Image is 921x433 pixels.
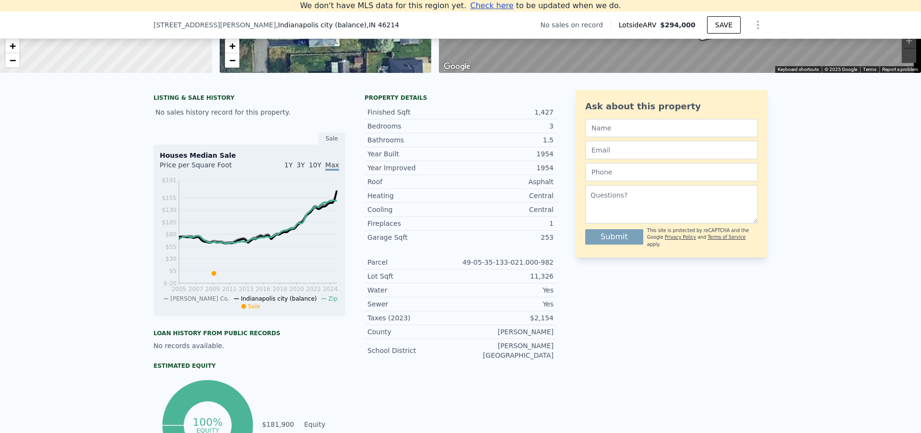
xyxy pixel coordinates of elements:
div: Year Built [367,149,460,159]
div: Sewer [367,299,460,309]
div: 1,427 [460,107,554,117]
tspan: $80 [165,231,177,238]
div: 1954 [460,163,554,173]
div: [PERSON_NAME] [460,327,554,337]
span: 1Y [284,161,293,169]
span: − [10,54,16,66]
tspan: 2009 [205,286,220,293]
span: , Indianapolis city (balance) [276,20,399,30]
span: Sale [248,303,260,310]
span: Lotside ARV [619,20,660,30]
div: 49-05-35-133-021.000-982 [460,257,554,267]
div: Sale [319,132,345,145]
tspan: 2024 [323,286,338,293]
div: Loan history from public records [153,329,345,337]
span: Max [325,161,339,171]
input: Email [585,141,758,159]
input: Phone [585,163,758,181]
span: [STREET_ADDRESS][PERSON_NAME] [153,20,276,30]
div: County [367,327,460,337]
div: Garage Sqft [367,233,460,242]
tspan: $191 [162,177,177,184]
div: 253 [460,233,554,242]
div: 1 [460,219,554,228]
tspan: 2007 [189,286,203,293]
span: , IN 46214 [366,21,399,29]
button: Show Options [748,15,767,35]
tspan: $-20 [164,280,177,287]
div: 1.5 [460,135,554,145]
div: Cooling [367,205,460,214]
tspan: 100% [192,416,223,428]
span: Zip [328,295,337,302]
div: Parcel [367,257,460,267]
tspan: 2020 [289,286,304,293]
a: Report a problem [882,67,918,72]
a: Zoom in [5,39,20,53]
div: Yes [460,299,554,309]
div: Year Improved [367,163,460,173]
span: + [10,40,16,52]
div: Fireplaces [367,219,460,228]
tspan: $30 [165,256,177,262]
div: No sales on record [541,20,611,30]
span: Check here [470,1,513,10]
div: [PERSON_NAME][GEOGRAPHIC_DATA] [460,341,554,360]
tspan: $130 [162,207,177,213]
div: Estimated Equity [153,362,345,370]
img: Google [441,60,473,73]
div: LISTING & SALE HISTORY [153,94,345,104]
tspan: 2013 [239,286,254,293]
div: This site is protected by reCAPTCHA and the Google and apply. [647,227,758,248]
div: 3 [460,121,554,131]
div: School District [367,346,460,355]
tspan: 2018 [272,286,287,293]
div: Yes [460,285,554,295]
td: Equity [302,419,345,430]
div: Houses Median Sale [160,151,339,160]
tspan: $105 [162,219,177,226]
div: No sales history record for this property. [153,104,345,121]
button: Zoom in [902,34,916,48]
span: − [229,54,235,66]
div: Bathrooms [367,135,460,145]
div: Heating [367,191,460,200]
tspan: 2016 [256,286,271,293]
a: Privacy Policy [665,234,696,240]
tspan: 2011 [222,286,237,293]
div: Roof [367,177,460,187]
button: Submit [585,229,643,245]
td: $181,900 [261,419,295,430]
tspan: $155 [162,195,177,201]
div: Taxes (2023) [367,313,460,323]
span: + [229,40,235,52]
div: Central [460,191,554,200]
div: Price per Square Foot [160,160,249,176]
span: © 2025 Google [825,67,857,72]
a: Zoom out [5,53,20,68]
div: 1954 [460,149,554,159]
span: [PERSON_NAME] Co. [170,295,229,302]
div: Ask about this property [585,100,758,113]
tspan: $5 [169,268,177,274]
div: Bedrooms [367,121,460,131]
div: Finished Sqft [367,107,460,117]
span: $294,000 [660,21,696,29]
div: 11,326 [460,271,554,281]
div: Lot Sqft [367,271,460,281]
button: SAVE [707,16,741,34]
div: Water [367,285,460,295]
a: Zoom in [225,39,239,53]
div: Property details [365,94,556,102]
span: 10Y [309,161,321,169]
div: Asphalt [460,177,554,187]
a: Zoom out [225,53,239,68]
a: Terms (opens in new tab) [863,67,876,72]
div: Central [460,205,554,214]
tspan: $55 [165,244,177,250]
button: Keyboard shortcuts [778,66,819,73]
a: Open this area in Google Maps (opens a new window) [441,60,473,73]
tspan: 2005 [172,286,187,293]
tspan: 2022 [306,286,321,293]
span: Indianapolis city (balance) [241,295,317,302]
